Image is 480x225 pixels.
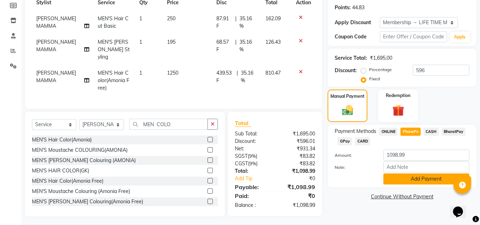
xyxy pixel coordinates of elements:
[329,152,378,159] label: Amount:
[450,197,473,218] iframe: chat widget
[36,70,76,84] span: [PERSON_NAME] MAMMA
[369,66,392,73] label: Percentage
[335,128,376,135] span: Payment Methods
[249,161,256,166] span: 9%
[330,93,365,100] label: Manual Payment
[167,15,176,22] span: 250
[32,188,130,195] div: MEN'S Moustache Colouring (Amonia Free)
[352,4,365,11] div: 44.83
[167,70,178,76] span: 1250
[98,39,130,60] span: MEN'S [PERSON_NAME] Styling
[386,92,410,99] label: Redemption
[167,39,176,45] span: 195
[383,173,469,184] button: Add Payment
[369,76,380,82] label: Fixed
[249,153,256,159] span: 9%
[383,150,469,161] input: Amount
[32,157,136,164] div: MEN'S [PERSON_NAME] Colouring (AMONIA)
[355,137,370,145] span: CARD
[230,183,275,191] div: Payable:
[275,130,320,138] div: ₹1,695.00
[235,160,248,167] span: CGST
[239,38,257,53] span: 35.16 %
[139,70,142,76] span: 1
[265,70,281,76] span: 810.47
[275,152,320,160] div: ₹83.82
[335,19,379,26] div: Apply Discount
[275,138,320,145] div: ₹596.01
[216,38,232,53] span: 68.57 F
[98,70,129,91] span: MEN'S Hair Color(Amonia Free)
[139,15,142,22] span: 1
[230,160,275,167] div: ( )
[329,164,378,171] label: Note:
[36,15,76,29] span: [PERSON_NAME] MAMMA
[230,175,282,182] a: Add Tip
[275,167,320,175] div: ₹1,098.99
[32,198,143,205] div: MEN'S [PERSON_NAME] Colouring(Amonia Free)
[230,138,275,145] div: Discount:
[400,128,421,136] span: PhonePe
[230,130,275,138] div: Sub Total:
[230,202,275,209] div: Balance :
[442,128,466,136] span: BharatPay
[383,161,469,172] input: Add Note
[389,103,408,118] img: _gift.svg
[32,136,92,144] div: MEN'S Hair Color(Amonia)
[139,39,142,45] span: 1
[335,54,367,62] div: Service Total:
[241,69,257,84] span: 35.16 %
[235,38,237,53] span: |
[275,183,320,191] div: ₹1,098.99
[275,160,320,167] div: ₹83.82
[380,31,447,42] input: Enter Offer / Coupon Code
[32,167,89,175] div: MEN'S HAIR COLOR(GK)
[450,32,470,42] button: Apply
[230,152,275,160] div: ( )
[32,146,128,154] div: MEN'S Moustache COLOURING(AMONIA)
[265,15,281,22] span: 162.09
[275,192,320,200] div: ₹0
[275,202,320,209] div: ₹1,098.99
[335,67,357,74] div: Discount:
[329,193,475,200] a: Continue Without Payment
[237,69,238,84] span: |
[239,15,257,30] span: 35.16 %
[235,15,237,30] span: |
[379,128,398,136] span: ONLINE
[230,145,275,152] div: Net:
[98,15,129,29] span: MEN'S Hair Cut Basic
[424,128,439,136] span: CASH
[335,33,379,41] div: Coupon Code
[335,4,351,11] div: Points:
[338,137,352,145] span: GPay
[275,145,320,152] div: ₹931.34
[216,15,232,30] span: 87.91 F
[370,54,392,62] div: ₹1,695.00
[36,39,76,53] span: [PERSON_NAME] MAMMA
[283,175,321,182] div: ₹0
[129,119,208,130] input: Search or Scan
[32,177,103,185] div: MEN'S Hair Color(Amonia Free)
[339,104,357,117] img: _cash.svg
[230,192,275,200] div: Paid:
[235,153,248,159] span: SGST
[235,119,251,127] span: Total
[216,69,234,84] span: 439.53 F
[230,167,275,175] div: Total:
[265,39,281,45] span: 126.43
